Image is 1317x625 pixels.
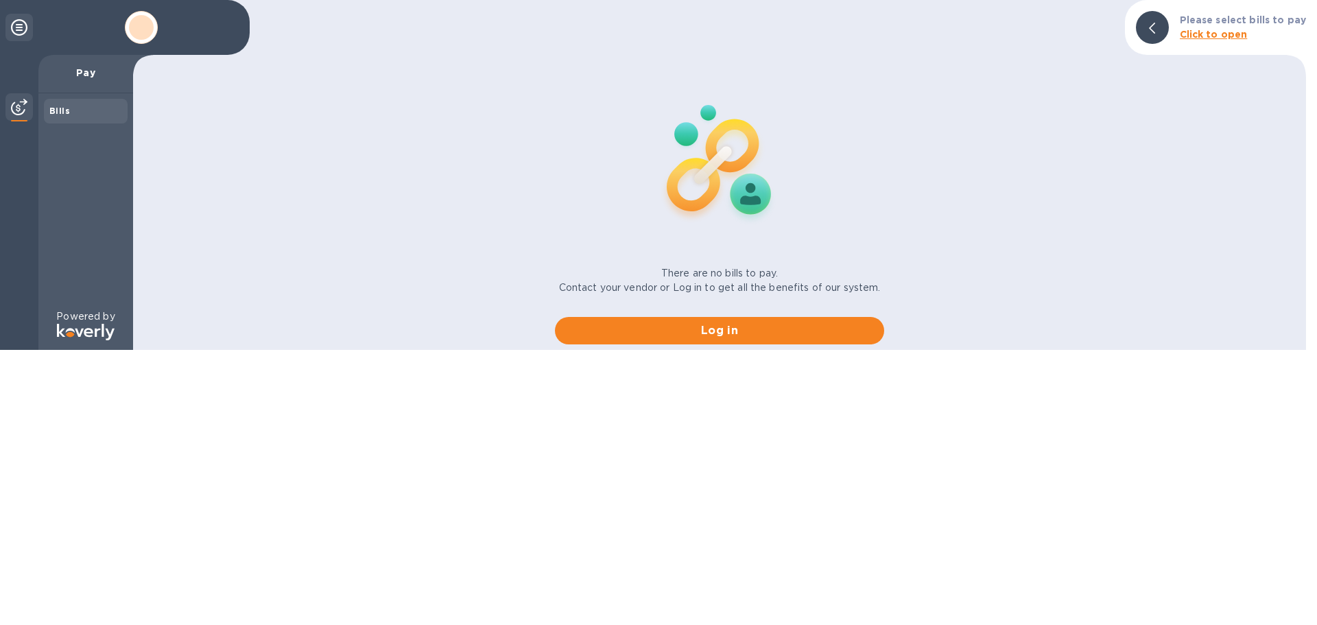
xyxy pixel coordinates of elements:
[555,317,884,344] button: Log in
[56,309,115,324] p: Powered by
[566,322,873,339] span: Log in
[1180,14,1306,25] b: Please select bills to pay
[49,106,70,116] b: Bills
[49,66,122,80] p: Pay
[57,324,115,340] img: Logo
[559,266,881,295] p: There are no bills to pay. Contact your vendor or Log in to get all the benefits of our system.
[1180,29,1248,40] b: Click to open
